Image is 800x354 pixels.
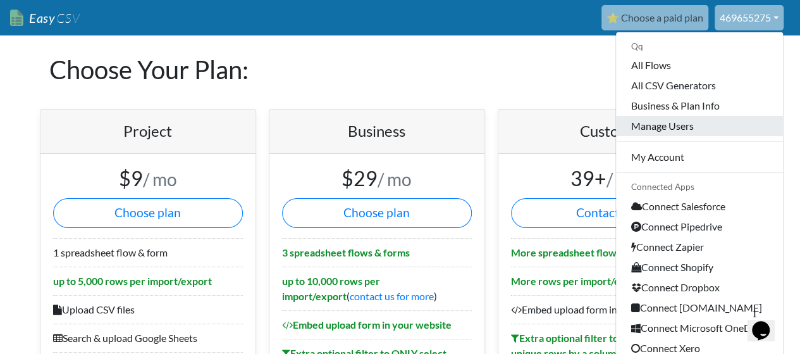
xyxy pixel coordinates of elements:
a: Connect Salesforce [616,196,783,217]
li: 1 spreadsheet flow & form [53,238,243,267]
h4: Project [53,122,243,141]
small: / mo [143,168,177,190]
small: / mo [378,168,412,190]
div: Qq [616,37,783,55]
b: up to 10,000 rows per import/export [282,275,380,302]
a: contact us for more [350,290,434,302]
li: Upload CSV files [53,295,243,324]
b: Embed upload form in your website [282,319,452,331]
a: 469655275 [715,5,784,30]
h4: Business [282,122,472,141]
a: Connect Shopify [616,257,783,277]
button: Choose plan [53,198,243,228]
a: My Account [616,147,783,167]
a: Manage Users [616,116,783,136]
h3: 39+ [511,167,701,191]
a: All Flows [616,55,783,75]
h3: $9 [53,167,243,191]
b: More rows per import/export [511,275,645,287]
a: EasyCSV [10,5,80,31]
small: / mo [606,168,641,190]
a: Contact Us [511,198,701,228]
h4: Custom [511,122,701,141]
li: Embed upload form in your website [511,295,701,324]
a: Connect Pipedrive [616,217,783,237]
a: Business & Plan Info [616,96,783,116]
a: Connect Dropbox [616,277,783,298]
b: 3 spreadsheet flows & forms [282,246,410,258]
b: More spreadsheet flows & forms [511,246,658,258]
button: Choose plan [282,198,472,228]
h3: $29 [282,167,472,191]
a: ⭐ Choose a paid plan [601,5,708,30]
a: Connect Microsoft OneDrive [616,318,783,338]
span: CSV [55,10,80,26]
li: ( ) [282,267,472,310]
a: Connect Zapier [616,237,783,257]
iframe: chat widget [747,303,787,341]
a: Connect [DOMAIN_NAME] [616,298,783,318]
h1: Choose Your Plan: [49,35,751,104]
div: Connected Apps [616,178,783,196]
a: All CSV Generators [616,75,783,96]
b: up to 5,000 rows per import/export [53,275,212,287]
li: Search & upload Google Sheets [53,324,243,352]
